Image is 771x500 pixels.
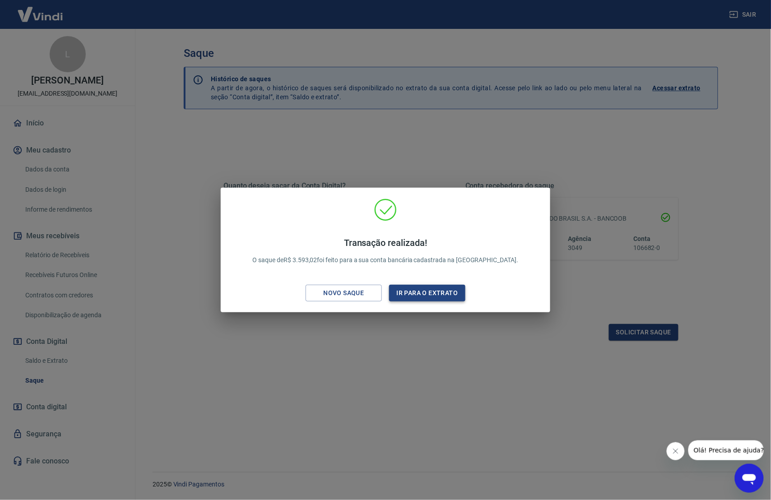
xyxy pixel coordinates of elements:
[735,464,764,493] iframe: Botão para abrir a janela de mensagens
[667,442,685,460] iframe: Fechar mensagem
[5,6,76,14] span: Olá! Precisa de ajuda?
[253,237,519,265] p: O saque de R$ 3.593,02 foi feito para a sua conta bancária cadastrada na [GEOGRAPHIC_DATA].
[306,285,382,301] button: Novo saque
[688,440,764,460] iframe: Mensagem da empresa
[313,287,375,299] div: Novo saque
[253,237,519,248] h4: Transação realizada!
[389,285,465,301] button: Ir para o extrato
